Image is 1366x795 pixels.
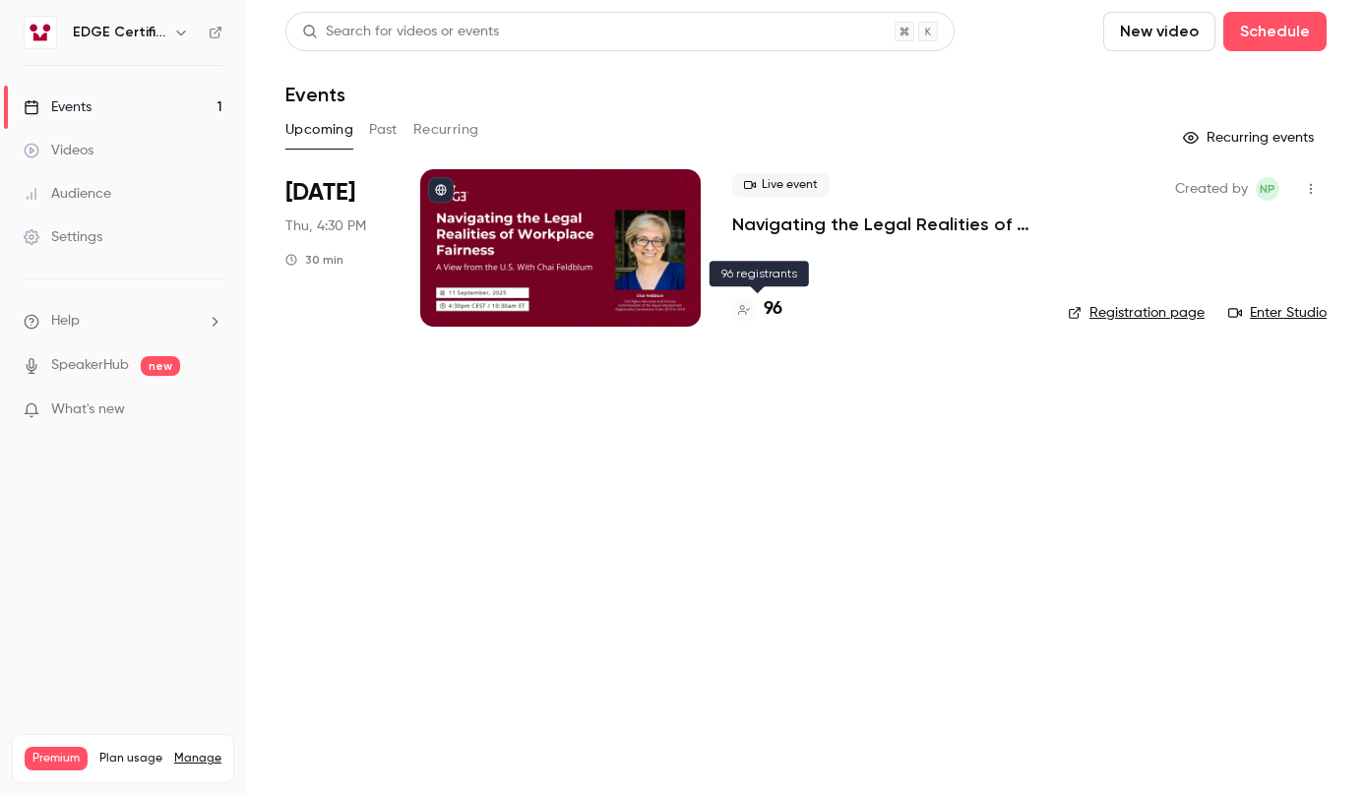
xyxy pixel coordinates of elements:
[302,22,499,42] div: Search for videos or events
[51,51,217,67] div: Domain: [DOMAIN_NAME]
[1103,12,1215,51] button: New video
[764,296,782,323] h4: 96
[285,252,343,268] div: 30 min
[75,116,176,129] div: Domain Overview
[369,114,398,146] button: Past
[285,177,355,209] span: [DATE]
[732,296,782,323] a: 96
[24,184,111,204] div: Audience
[24,227,102,247] div: Settings
[24,141,93,160] div: Videos
[99,751,162,766] span: Plan usage
[285,169,389,327] div: Sep 11 Thu, 4:30 PM (Europe/Zurich)
[285,114,353,146] button: Upcoming
[1260,177,1275,201] span: NP
[1068,303,1205,323] a: Registration page
[31,51,47,67] img: website_grey.svg
[1174,122,1327,153] button: Recurring events
[732,173,830,197] span: Live event
[25,17,56,48] img: EDGE Certification
[55,31,96,47] div: v 4.0.25
[413,114,479,146] button: Recurring
[51,399,125,420] span: What's new
[31,31,47,47] img: logo_orange.svg
[217,116,332,129] div: Keywords by Traffic
[141,356,180,376] span: new
[285,216,366,236] span: Thu, 4:30 PM
[1256,177,1279,201] span: Nina Pearson
[1223,12,1327,51] button: Schedule
[1228,303,1327,323] a: Enter Studio
[51,355,129,376] a: SpeakerHub
[285,83,345,106] h1: Events
[174,751,221,766] a: Manage
[51,311,80,332] span: Help
[25,747,88,770] span: Premium
[73,23,165,42] h6: EDGE Certification
[53,114,69,130] img: tab_domain_overview_orange.svg
[24,97,92,117] div: Events
[24,311,222,332] li: help-dropdown-opener
[1175,177,1248,201] span: Created by
[196,114,212,130] img: tab_keywords_by_traffic_grey.svg
[732,213,1036,236] a: Navigating the Legal Realities of Workplace Fairness, a View from the U.S. With [PERSON_NAME]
